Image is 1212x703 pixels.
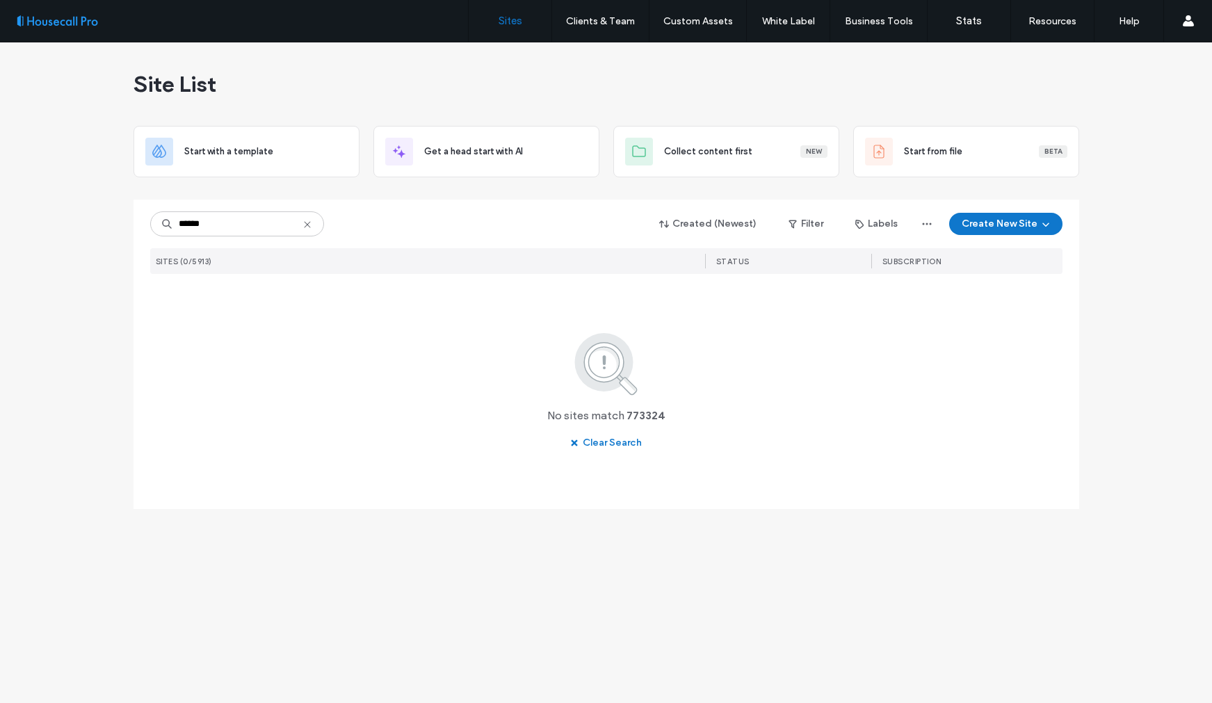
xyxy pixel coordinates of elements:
[1119,15,1140,27] label: Help
[558,432,654,454] button: Clear Search
[424,145,523,159] span: Get a head start with AI
[556,330,656,397] img: search.svg
[184,145,273,159] span: Start with a template
[904,145,962,159] span: Start from file
[762,15,815,27] label: White Label
[853,126,1079,177] div: Start from fileBeta
[499,15,522,27] label: Sites
[134,70,216,98] span: Site List
[663,15,733,27] label: Custom Assets
[647,213,769,235] button: Created (Newest)
[566,15,635,27] label: Clients & Team
[716,257,750,266] span: STATUS
[1039,145,1067,158] div: Beta
[134,126,359,177] div: Start with a template
[156,257,212,266] span: SITES (0/5913)
[627,408,665,423] span: 773324
[547,408,624,423] span: No sites match
[845,15,913,27] label: Business Tools
[775,213,837,235] button: Filter
[882,257,942,266] span: SUBSCRIPTION
[373,126,599,177] div: Get a head start with AI
[843,213,910,235] button: Labels
[949,213,1062,235] button: Create New Site
[800,145,827,158] div: New
[613,126,839,177] div: Collect content firstNew
[956,15,982,27] label: Stats
[1028,15,1076,27] label: Resources
[664,145,752,159] span: Collect content first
